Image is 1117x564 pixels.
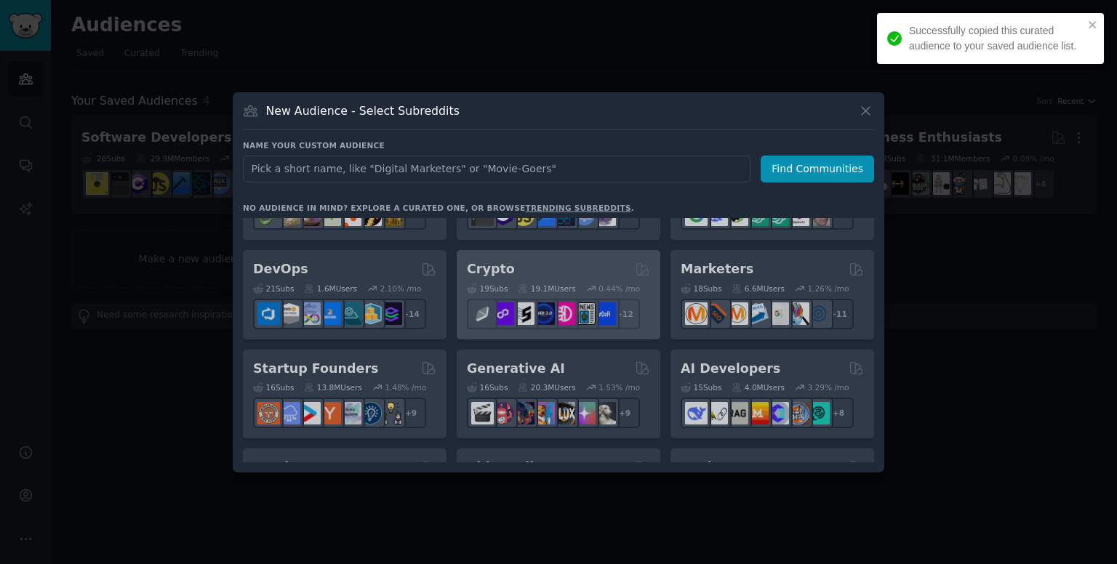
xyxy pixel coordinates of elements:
[1088,19,1098,31] button: close
[266,103,460,118] h3: New Audience - Select Subreddits
[243,140,874,150] h3: Name your custom audience
[525,204,630,212] a: trending subreddits
[243,203,634,213] div: No audience in mind? Explore a curated one, or browse .
[909,23,1084,54] div: Successfully copied this curated audience to your saved audience list.
[761,156,874,182] button: Find Communities
[243,156,750,182] input: Pick a short name, like "Digital Marketers" or "Movie-Goers"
